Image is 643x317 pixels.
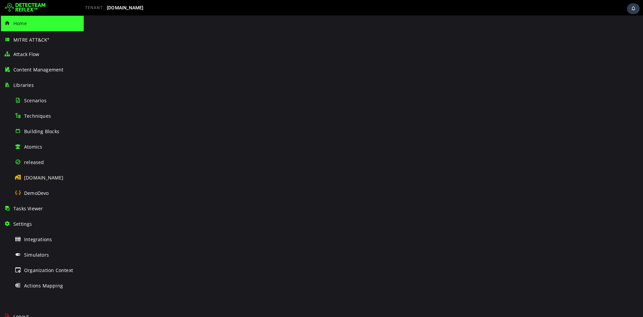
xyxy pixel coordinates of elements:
[24,267,73,273] span: Organization Context
[24,113,51,119] span: Techniques
[13,221,32,227] span: Settings
[24,282,63,289] span: Actions Mapping
[24,174,64,181] span: [DOMAIN_NAME]
[85,5,104,10] span: TENANT:
[47,37,49,40] sup: ®
[13,66,64,73] span: Content Management
[24,252,49,258] span: Simulators
[13,20,27,27] span: Home
[13,51,39,57] span: Attack Flow
[627,3,640,14] div: Task Notifications
[5,2,46,13] img: Detecteam logo
[13,205,43,212] span: Tasks Viewer
[24,97,47,104] span: Scenarios
[24,190,49,196] span: DemoDevo
[107,5,144,10] span: [DOMAIN_NAME]
[24,159,44,165] span: released
[24,128,59,135] span: Building Blocks
[24,236,52,243] span: Integrations
[13,37,50,43] span: MITRE ATT&CK
[13,82,34,88] span: Libraries
[24,144,42,150] span: Atomics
